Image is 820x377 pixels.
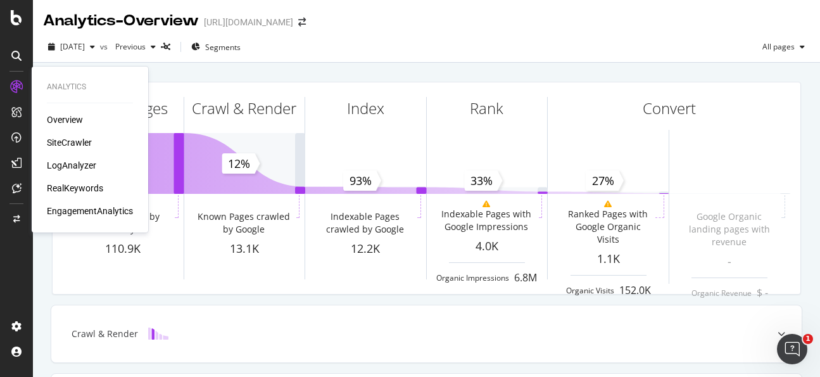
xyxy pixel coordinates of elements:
a: EngagementAnalytics [47,205,133,217]
button: [DATE] [43,37,100,57]
div: Analytics - Overview [43,10,199,32]
img: block-icon [148,328,168,340]
div: Index [347,98,384,119]
button: Segments [186,37,246,57]
div: Analytics [47,82,133,93]
div: 6.8M [514,271,537,285]
span: Previous [110,41,146,52]
div: Crawl & Render [72,328,138,340]
div: Indexable Pages with Google Impressions [437,208,536,233]
button: All pages [757,37,810,57]
span: Segments [205,42,241,53]
span: 2025 Sep. 6th [60,41,85,52]
div: Crawl & Render [192,98,296,119]
span: 1 [803,334,813,344]
a: RealKeywords [47,182,103,195]
span: All pages [757,41,795,52]
iframe: Intercom live chat [777,334,807,364]
div: [URL][DOMAIN_NAME] [204,16,293,29]
div: arrow-right-arrow-left [298,18,306,27]
div: Organic Impressions [436,272,509,283]
div: 4.0K [427,238,548,255]
div: 12.2K [305,241,426,257]
div: 13.1K [184,241,305,257]
div: Rank [470,98,503,119]
span: vs [100,41,110,52]
a: SiteCrawler [47,136,92,149]
button: Previous [110,37,161,57]
div: 110.9K [63,241,184,257]
div: Known Pages crawled by Google [194,210,294,236]
a: Overview [47,113,83,126]
div: Indexable Pages crawled by Google [315,210,415,236]
a: LogAnalyzer [47,159,96,172]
